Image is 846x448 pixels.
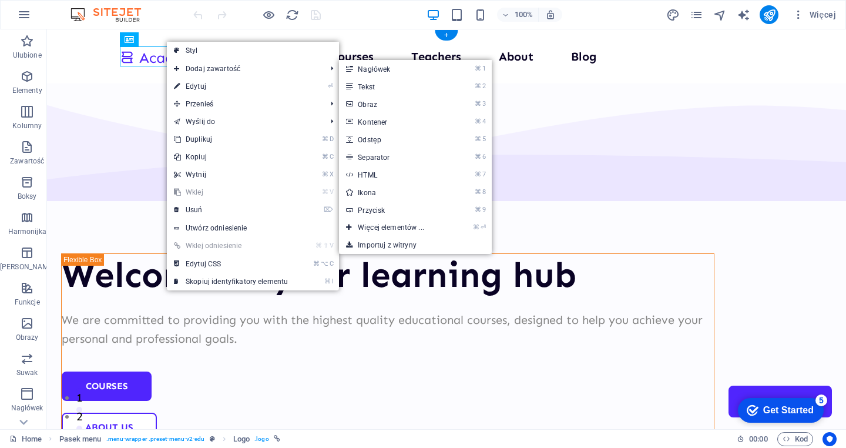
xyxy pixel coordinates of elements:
button: text_generator [736,8,750,22]
a: ⌘3Obraz [339,95,447,113]
a: ⌘4Kontener [339,113,447,131]
nav: breadcrumb [59,432,280,446]
i: 3 [482,100,485,108]
span: Dodaj zawartość [167,60,321,78]
a: ⌘DDuplikuj [167,131,295,148]
a: ⌘⇧VWklej odniesienie [167,237,295,255]
i: ⌘ [475,65,481,72]
i: ⌘ [315,242,322,249]
i: Opublikuj [763,8,776,22]
i: ⌘ [322,135,328,143]
span: Więcej [793,9,836,21]
a: ⌘2Tekst [339,78,447,95]
button: Kod [777,432,813,446]
i: 7 [482,170,485,178]
div: + [435,30,458,41]
h6: 100% [515,8,533,22]
button: 100% [497,8,539,22]
a: ⌘8Ikona [339,183,447,201]
p: Suwak [16,368,38,377]
i: ⌘ [475,118,481,125]
button: reload [285,8,299,22]
div: Get Started [35,13,85,24]
i: C [330,260,333,268]
i: Ten element jest powiązany [274,436,280,442]
span: Kliknij, aby zaznaczyć. Kliknij dwukrotnie, aby edytować [233,432,250,446]
p: Funkcje [15,297,40,307]
i: Po zmianie rozmiaru automatycznie dostosowuje poziom powiększenia do wybranego urządzenia. [545,9,556,20]
i: 2 [482,82,485,90]
img: Editor Logo [68,8,156,22]
p: Ulubione [13,51,42,60]
button: Usercentrics [822,432,837,446]
p: Elementy [12,86,42,95]
i: ⌘ [322,153,328,161]
a: ⌘5Odstęp [339,131,447,148]
i: ⌘ [322,188,328,196]
i: ⌘ [475,100,481,108]
a: ⌘7HTML [339,166,447,183]
i: V [330,242,333,249]
button: Więcej [788,5,841,24]
i: Ten element jest konfigurowalnym ustawieniem wstępnym [210,436,215,442]
span: . menu-wrapper .preset-menu-v2-edu [106,432,205,446]
span: Kod [783,432,808,446]
i: X [330,170,333,178]
p: Harmonijka [8,227,46,236]
a: ⌘⌥CEdytuj CSS [167,255,295,273]
i: Projekt (Ctrl+Alt+Y) [666,8,680,22]
p: Nagłówek [11,403,43,413]
a: ⌘VWklej [167,183,295,201]
a: Kliknij, aby anulować zaznaczenie. Kliknij dwukrotnie, aby otworzyć Strony [9,432,42,446]
i: ⌥ [321,260,328,268]
button: publish [760,5,778,24]
button: design [666,8,680,22]
a: ⌘9Przycisk [339,201,447,219]
div: 5 [87,2,99,14]
i: 9 [482,206,485,213]
a: ⌘CKopiuj [167,148,295,166]
i: Strony (Ctrl+Alt+S) [690,8,703,22]
a: ⌘⏎Więcej elementów ... [339,219,447,236]
a: ⌘6Separator [339,148,447,166]
a: Importuj z witryny [339,236,491,254]
i: ⏎ [328,82,333,90]
i: AI Writer [737,8,750,22]
i: ⌘ [475,135,481,143]
i: 1 [482,65,485,72]
i: ⌘ [324,278,331,285]
i: ⌘ [313,260,320,268]
i: ⌘ [475,153,481,161]
p: Kolumny [12,121,42,131]
i: ⌘ [475,170,481,178]
p: Zawartość [10,156,44,166]
span: . logo [254,432,268,446]
a: ⌘XWytnij [167,166,295,183]
a: Utwórz odniesienie [167,219,339,237]
i: 6 [482,153,485,161]
button: pages [689,8,703,22]
span: 00 00 [749,432,767,446]
button: Kliknij tutaj, aby wyjść z trybu podglądu i kontynuować edycję [261,8,276,22]
i: Nawigator [713,8,727,22]
p: Obrazy [16,333,39,342]
i: 4 [482,118,485,125]
span: Kliknij, aby zaznaczyć. Kliknij dwukrotnie, aby edytować [59,432,102,446]
i: ⏎ [481,223,486,231]
div: Get Started 5 items remaining, 0% complete [9,6,95,31]
button: navigator [713,8,727,22]
span: Przenieś [167,95,321,113]
span: : [757,434,759,443]
i: 5 [482,135,485,143]
i: ⌘ [475,82,481,90]
i: ⌘ [475,188,481,196]
h6: Czas sesji [737,432,768,446]
a: Wyślij do [167,113,321,131]
i: ⌘ [475,206,481,213]
i: ⇧ [323,242,328,249]
a: Styl [167,42,339,59]
i: I [332,278,333,285]
i: ⌦ [324,206,333,213]
i: Przeładuj stronę [286,8,299,22]
i: V [330,188,333,196]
